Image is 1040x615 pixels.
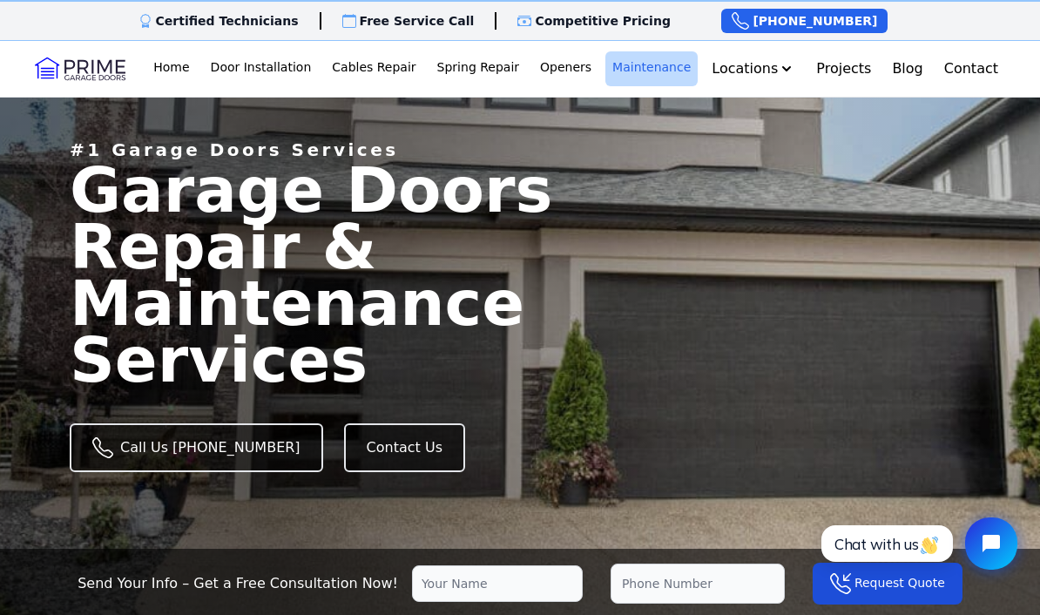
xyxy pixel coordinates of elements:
input: Your Name [412,565,583,602]
span: Garage Doors Repair & Maintenance Services [70,162,742,388]
a: Spring Repair [430,51,526,86]
input: Phone Number [611,564,785,604]
img: Logo [35,55,125,83]
a: Projects [809,51,878,86]
a: Cables Repair [325,51,422,86]
p: Certified Technicians [156,12,299,30]
a: Door Installation [204,51,319,86]
p: Free Service Call [360,12,475,30]
p: Competitive Pricing [535,12,671,30]
a: Contact [937,51,1005,86]
p: #1 Garage Doors Services [70,138,399,162]
button: Request Quote [813,563,962,605]
a: Blog [885,51,929,86]
a: Call Us [PHONE_NUMBER] [70,423,323,472]
a: Contact Us [344,423,465,472]
a: Home [146,51,196,86]
a: Openers [533,51,598,86]
a: Maintenance [605,51,698,86]
a: [PHONE_NUMBER] [721,9,888,33]
p: Send Your Info – Get a Free Consultation Now! [78,573,398,594]
button: Locations [705,51,802,86]
iframe: Tidio Chat [802,503,1032,585]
